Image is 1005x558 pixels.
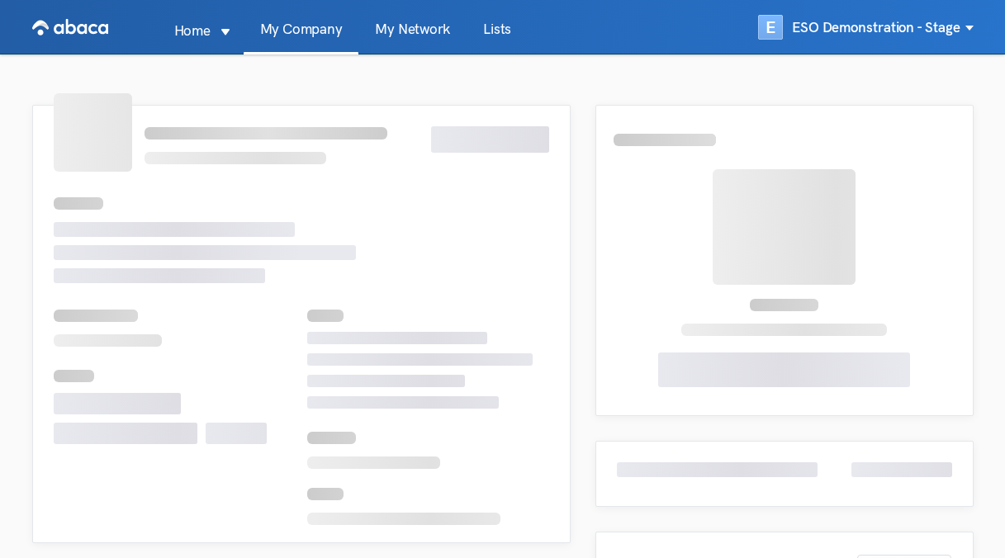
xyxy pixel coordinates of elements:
a: My Company [244,22,359,54]
a: Lists [467,22,528,54]
a: My Network [358,22,467,54]
img: VIRAL Logo [32,14,108,40]
span: E [758,15,783,40]
div: EESO Demonstration - Stage [758,7,974,48]
p: Home [158,19,227,42]
span: ESO Demonstration - Stage [792,19,974,35]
